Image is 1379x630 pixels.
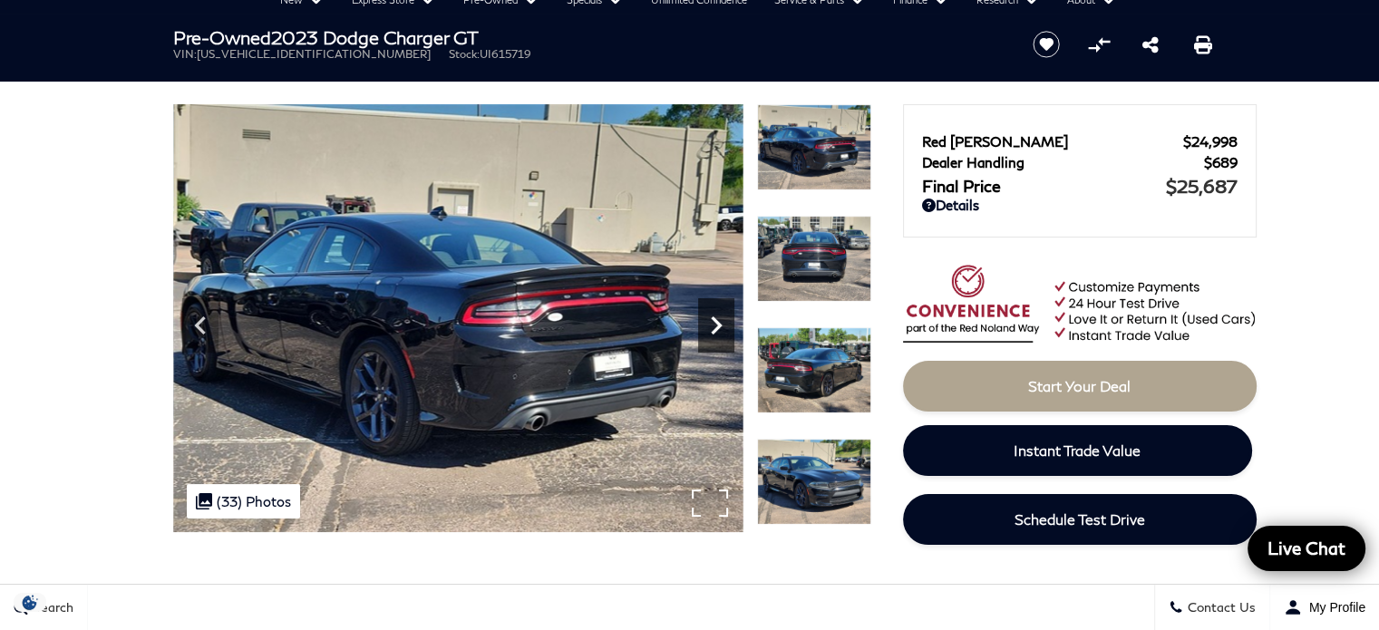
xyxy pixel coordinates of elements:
div: Previous [182,298,219,353]
span: Dealer Handling [922,154,1204,170]
a: Dealer Handling $689 [922,154,1238,170]
button: Save vehicle [1026,30,1066,59]
span: $24,998 [1183,133,1238,150]
button: Compare Vehicle [1085,31,1112,58]
img: Used 2023 Pitch Black Clearcoat Dodge GT image 11 [173,104,743,532]
span: VIN: [173,47,197,61]
a: Start Your Deal [903,361,1257,412]
span: Live Chat [1258,537,1355,559]
span: [US_VEHICLE_IDENTIFICATION_NUMBER] [197,47,431,61]
a: Print this Pre-Owned 2023 Dodge Charger GT [1194,34,1212,55]
span: Contact Us [1183,600,1256,615]
button: Open user profile menu [1270,585,1379,630]
a: Red [PERSON_NAME] $24,998 [922,133,1238,150]
strong: Pre-Owned [173,26,271,48]
a: Share this Pre-Owned 2023 Dodge Charger GT [1142,34,1159,55]
img: Used 2023 Pitch Black Clearcoat Dodge GT image 12 [757,216,871,302]
img: Used 2023 Pitch Black Clearcoat Dodge GT image 11 [757,104,871,190]
span: Start Your Deal [1028,377,1131,394]
span: Schedule Test Drive [1015,510,1145,528]
span: Instant Trade Value [1014,441,1141,459]
img: Opt-Out Icon [9,593,51,612]
span: UI615719 [480,47,531,61]
div: (33) Photos [187,484,300,519]
a: Final Price $25,687 [922,175,1238,197]
span: Final Price [922,176,1166,196]
span: Stock: [449,47,480,61]
span: Red [PERSON_NAME] [922,133,1183,150]
span: $689 [1204,154,1238,170]
span: My Profile [1302,600,1365,615]
a: Schedule Test Drive [903,494,1257,545]
h1: 2023 Dodge Charger GT [173,27,1003,47]
div: Next [698,298,734,353]
section: Click to Open Cookie Consent Modal [9,593,51,612]
span: $25,687 [1166,175,1238,197]
img: Used 2023 Pitch Black Clearcoat Dodge GT image 14 [757,439,871,525]
a: Instant Trade Value [903,425,1252,476]
span: Search [28,600,73,615]
img: Used 2023 Pitch Black Clearcoat Dodge GT image 13 [757,327,871,413]
a: Live Chat [1248,526,1365,571]
a: Details [922,197,1238,213]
